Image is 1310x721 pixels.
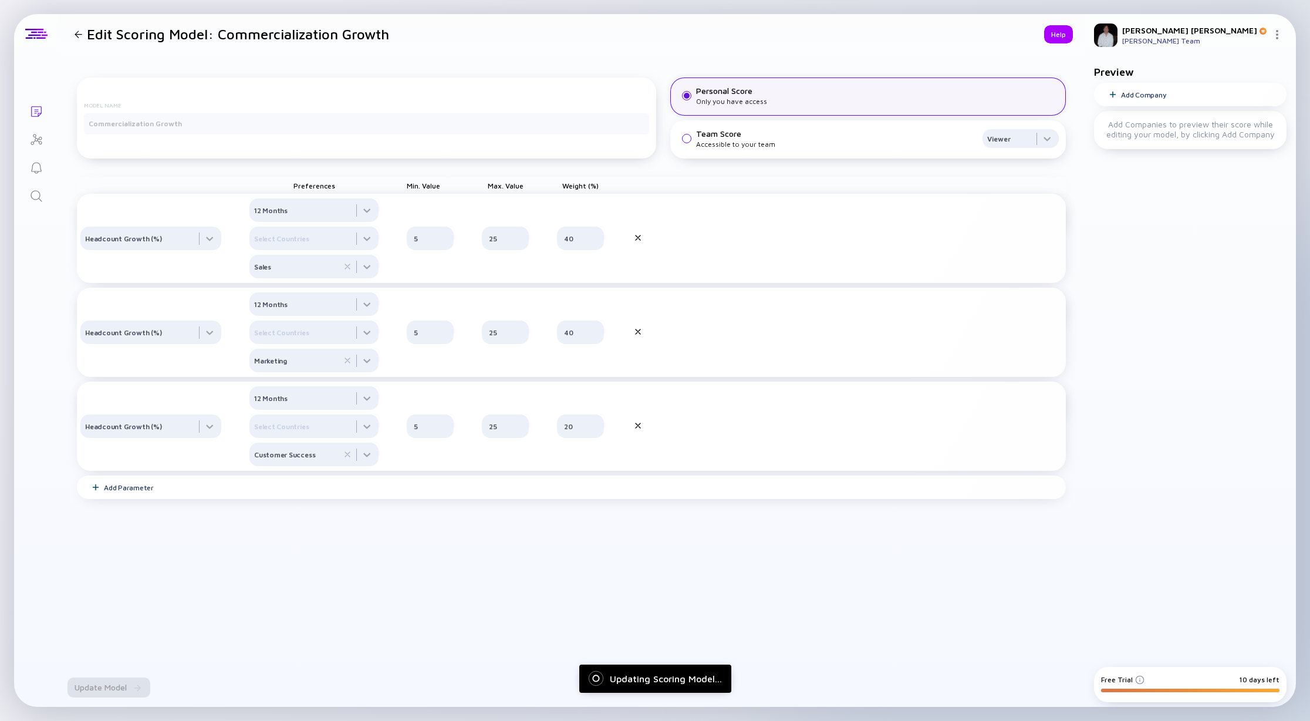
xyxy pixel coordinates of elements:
div: Min. Value [407,177,454,194]
div: Accessible to your team [696,140,978,149]
a: Investor Map [14,124,58,153]
div: [PERSON_NAME] Team [1122,36,1268,45]
div: 10 days left [1239,675,1279,684]
a: Reminders [14,153,58,181]
div: Add Company [1121,90,1166,99]
img: Menu [1272,30,1282,39]
img: Steve Profile Picture [1094,23,1117,47]
label: Model Name [84,102,649,109]
div: Personal Score [696,86,1059,96]
button: Help [1044,25,1073,43]
div: Preferences [249,177,379,194]
a: Lists [14,96,58,124]
div: Add Companies to preview their score while editing your model, by clicking Add Company [1101,119,1279,139]
div: Preview [1094,66,1287,78]
div: Only you have access [696,97,1059,106]
div: Add Parameter [104,483,154,492]
img: Loading [584,666,607,690]
div: Update Model [67,678,150,698]
div: Updating Scoring Model... [579,665,731,693]
div: Free Trial [1101,675,1144,684]
div: Weight (%) [557,177,604,194]
a: Search [14,181,58,209]
div: Max. Value [482,177,529,194]
input: A-Round Prospecting [89,118,644,130]
div: Team Score [696,129,978,139]
div: [PERSON_NAME] [PERSON_NAME] [1122,25,1268,35]
h1: Edit Scoring Model: Commercialization Growth [87,26,389,42]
